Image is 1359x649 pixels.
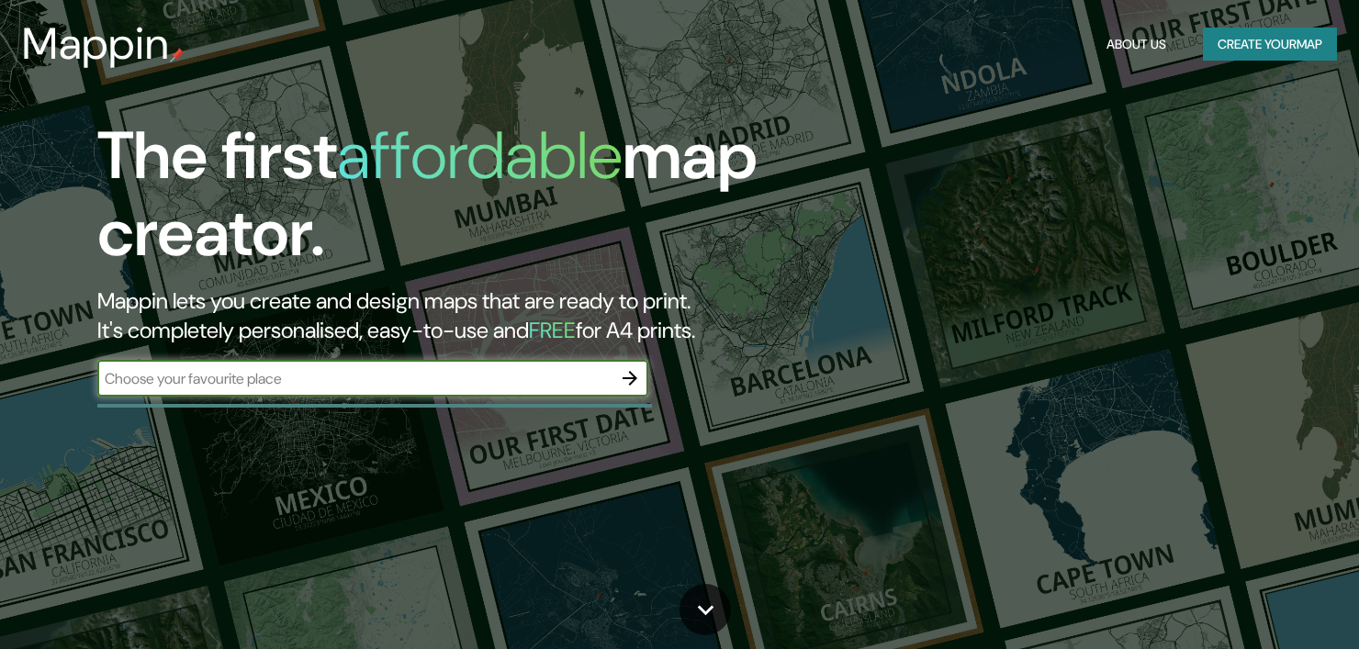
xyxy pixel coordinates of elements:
[170,48,185,62] img: mappin-pin
[337,113,623,198] h1: affordable
[1099,28,1174,62] button: About Us
[529,316,576,344] h5: FREE
[97,286,777,345] h2: Mappin lets you create and design maps that are ready to print. It's completely personalised, eas...
[97,368,612,389] input: Choose your favourite place
[22,18,170,70] h3: Mappin
[1203,28,1337,62] button: Create yourmap
[97,117,777,286] h1: The first map creator.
